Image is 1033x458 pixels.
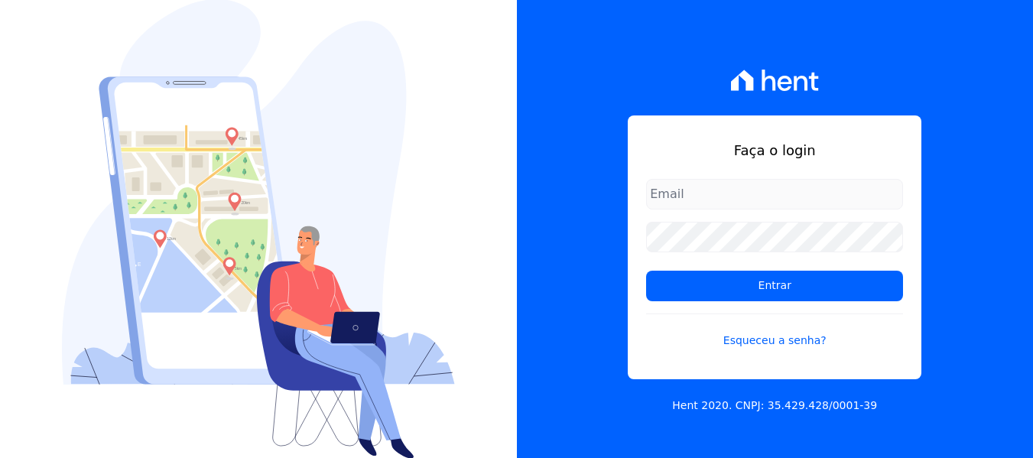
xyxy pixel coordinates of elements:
a: Esqueceu a senha? [646,313,903,349]
h1: Faça o login [646,140,903,161]
input: Email [646,179,903,210]
input: Entrar [646,271,903,301]
p: Hent 2020. CNPJ: 35.429.428/0001-39 [672,398,877,414]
